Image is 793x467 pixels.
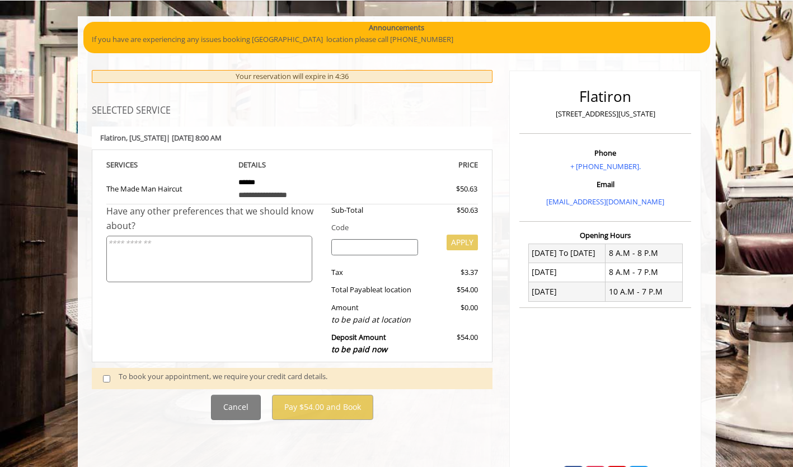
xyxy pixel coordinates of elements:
[416,183,477,195] div: $50.63
[100,133,222,143] b: Flatiron | [DATE] 8:00 AM
[323,267,426,278] div: Tax
[606,282,683,301] td: 10 A.M - 7 P.M
[106,158,231,171] th: SERVICE
[323,204,426,216] div: Sub-Total
[606,244,683,263] td: 8 A.M - 8 P.M
[522,149,688,157] h3: Phone
[546,197,664,207] a: [EMAIL_ADDRESS][DOMAIN_NAME]
[570,161,641,171] a: + [PHONE_NUMBER].
[426,284,478,296] div: $54.00
[211,395,261,420] button: Cancel
[522,88,688,105] h2: Flatiron
[519,231,691,239] h3: Opening Hours
[426,302,478,326] div: $0.00
[331,344,387,354] span: to be paid now
[522,108,688,120] p: [STREET_ADDRESS][US_STATE]
[426,331,478,356] div: $54.00
[126,133,166,143] span: , [US_STATE]
[606,263,683,282] td: 8 A.M - 7 P.M
[331,332,387,354] b: Deposit Amount
[528,244,606,263] td: [DATE] To [DATE]
[447,235,478,250] button: APPLY
[369,22,424,34] b: Announcements
[134,160,138,170] span: S
[119,371,481,386] div: To book your appointment, we require your credit card details.
[92,106,493,116] h3: SELECTED SERVICE
[426,267,478,278] div: $3.37
[323,302,426,326] div: Amount
[106,204,323,233] div: Have any other preferences that we should know about?
[92,70,493,83] div: Your reservation will expire in 4:36
[331,314,418,326] div: to be paid at location
[323,222,478,233] div: Code
[376,284,411,295] span: at location
[92,34,702,45] p: If you have are experiencing any issues booking [GEOGRAPHIC_DATA] location please call [PHONE_NUM...
[426,204,478,216] div: $50.63
[522,180,688,188] h3: Email
[528,282,606,301] td: [DATE]
[528,263,606,282] td: [DATE]
[272,395,373,420] button: Pay $54.00 and Book
[106,171,231,204] td: The Made Man Haircut
[354,158,478,171] th: PRICE
[230,158,354,171] th: DETAILS
[323,284,426,296] div: Total Payable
